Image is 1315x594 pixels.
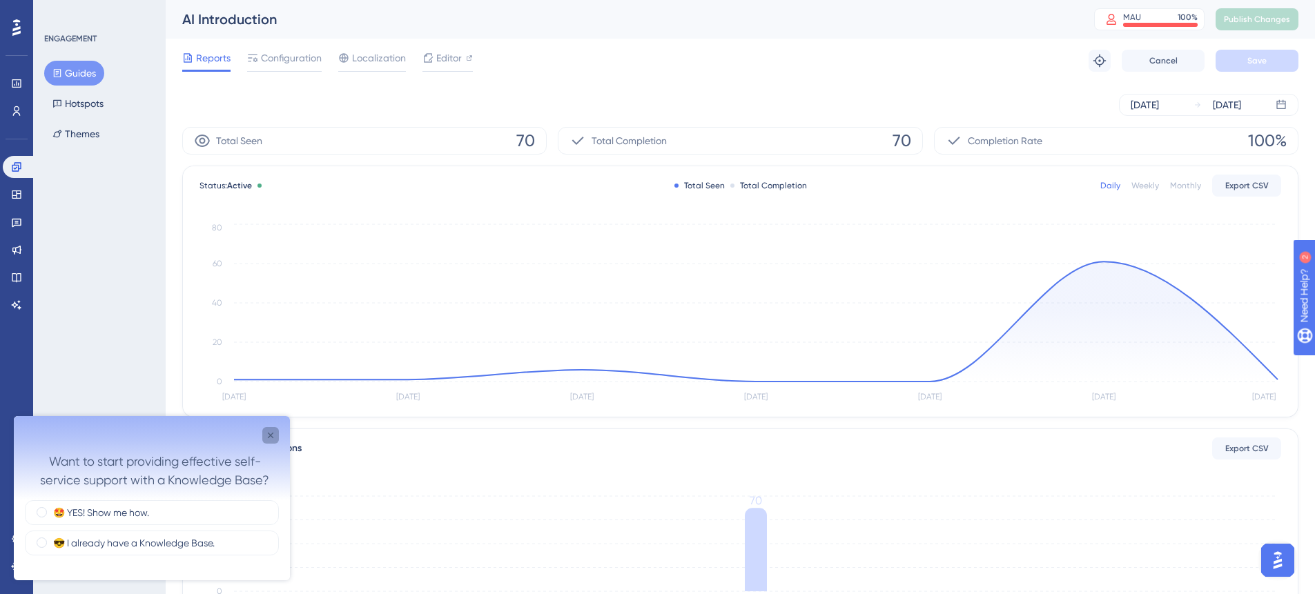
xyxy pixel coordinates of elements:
span: Total Seen [216,132,262,149]
button: Export CSV [1212,175,1281,197]
div: 100 % [1178,12,1198,23]
span: Completion Rate [968,132,1042,149]
span: Localization [352,50,406,66]
span: Save [1247,55,1267,66]
button: Save [1216,50,1298,72]
button: Publish Changes [1216,8,1298,30]
tspan: [DATE] [744,392,768,402]
button: Hotspots [44,91,112,116]
div: [DATE] [1131,97,1159,113]
div: Total Seen [674,180,725,191]
div: 2 [96,7,100,18]
span: Cancel [1149,55,1178,66]
tspan: 0 [217,377,222,386]
div: Daily [1100,180,1120,191]
tspan: 70 [750,494,762,507]
div: Total Completion [730,180,807,191]
button: Export CSV [1212,437,1281,459]
span: Configuration [261,50,322,66]
span: Need Help? [32,3,86,20]
tspan: 80 [212,223,222,232]
span: 70 [893,130,911,152]
iframe: UserGuiding AI Assistant Launcher [1257,539,1298,581]
span: Editor [436,50,462,66]
div: [DATE] [1213,97,1241,113]
div: AI Introduction [182,10,1060,29]
iframe: To enrich screen reader interactions, please activate Accessibility in Grammarly extension settings [14,416,290,580]
span: Publish Changes [1224,14,1290,25]
tspan: 40 [212,298,222,308]
span: Total Completion [592,132,667,149]
div: Weekly [1131,180,1159,191]
tspan: [DATE] [1092,392,1116,402]
span: Export CSV [1225,443,1269,454]
tspan: [DATE] [918,392,942,402]
span: 70 [516,130,535,152]
tspan: [DATE] [1252,392,1276,402]
div: Monthly [1170,180,1201,191]
tspan: 60 [213,259,222,268]
span: Export CSV [1225,180,1269,191]
span: 100% [1248,130,1287,152]
span: Active [227,181,252,190]
tspan: [DATE] [396,392,420,402]
div: ENGAGEMENT [44,33,97,44]
span: Status: [199,180,252,191]
tspan: [DATE] [222,392,246,402]
tspan: [DATE] [570,392,594,402]
tspan: 20 [213,337,222,347]
button: Cancel [1122,50,1205,72]
div: MAU [1123,12,1141,23]
button: Guides [44,61,104,86]
span: Reports [196,50,231,66]
button: Themes [44,121,108,146]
